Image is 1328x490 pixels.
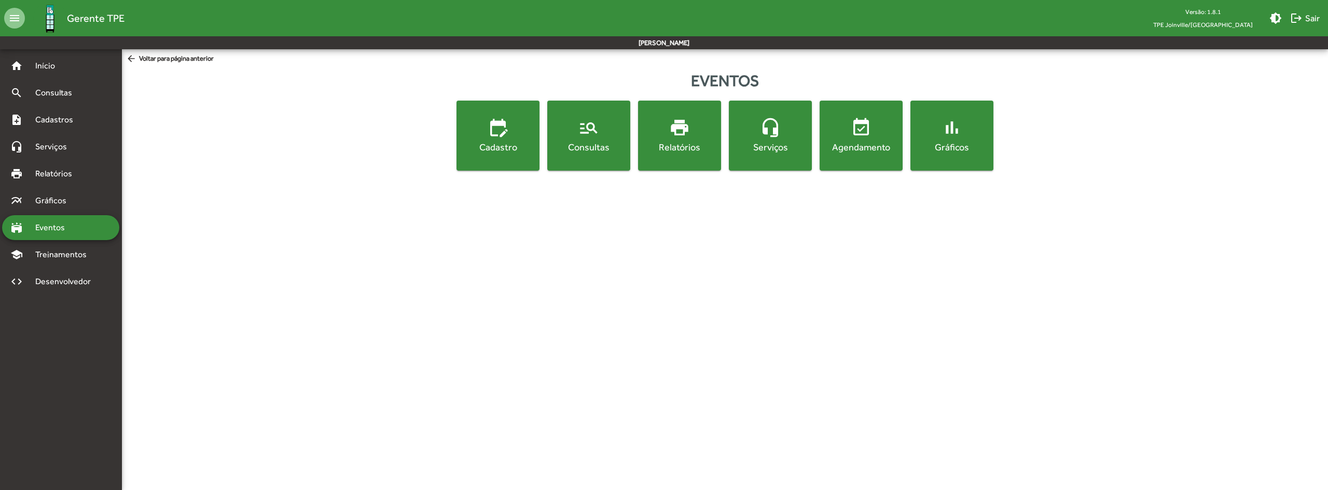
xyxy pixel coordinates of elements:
div: Agendamento [822,141,901,153]
span: Consultas [29,87,86,99]
mat-icon: logout [1290,12,1303,24]
img: Logo [33,2,67,35]
span: Início [29,60,70,72]
div: Relatórios [640,141,719,153]
mat-icon: headset_mic [760,117,781,138]
div: Versão: 1.8.1 [1145,5,1261,18]
mat-icon: event_available [851,117,872,138]
mat-icon: note_add [10,114,23,126]
mat-icon: brightness_medium [1269,12,1282,24]
mat-icon: edit_calendar [488,117,508,138]
button: Sair [1286,9,1324,27]
div: Serviços [731,141,810,153]
span: TPE Joinville/[GEOGRAPHIC_DATA] [1145,18,1261,31]
mat-icon: bar_chart [942,117,962,138]
mat-icon: print [669,117,690,138]
button: Cadastro [457,101,539,171]
button: Serviços [729,101,812,171]
div: Consultas [549,141,628,153]
button: Gráficos [910,101,993,171]
span: Serviços [29,141,81,153]
mat-icon: headset_mic [10,141,23,153]
mat-icon: search [10,87,23,99]
div: Gráficos [912,141,991,153]
span: Gerente TPE [67,10,125,26]
div: Eventos [122,69,1328,92]
mat-icon: home [10,60,23,72]
span: Sair [1290,9,1320,27]
div: Cadastro [459,141,537,153]
span: Voltar para página anterior [126,53,214,65]
a: Gerente TPE [25,2,125,35]
mat-icon: menu [4,8,25,29]
span: Relatórios [29,167,86,180]
span: Cadastros [29,114,87,126]
button: Relatórios [638,101,721,171]
mat-icon: arrow_back [126,53,139,65]
button: Agendamento [820,101,903,171]
mat-icon: manage_search [578,117,599,138]
mat-icon: print [10,167,23,180]
button: Consultas [547,101,630,171]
